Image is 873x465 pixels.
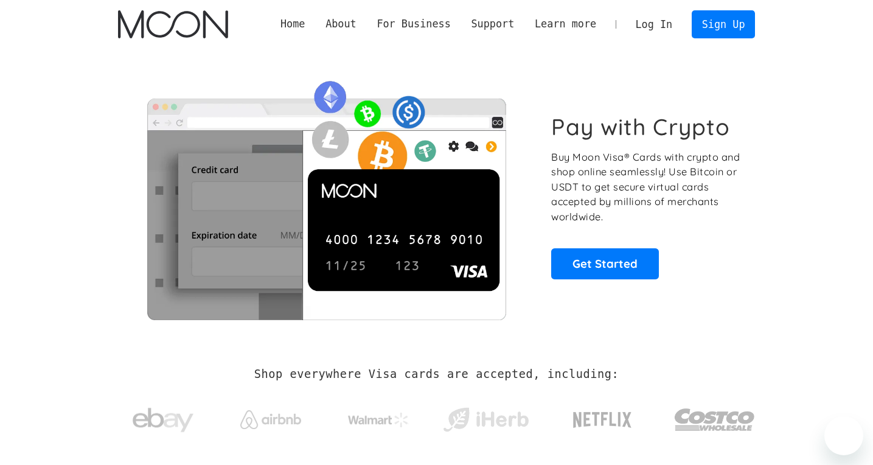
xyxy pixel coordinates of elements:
div: About [325,16,357,32]
a: Airbnb [225,398,316,435]
a: Costco [674,385,756,449]
img: Airbnb [240,410,301,429]
a: Home [270,16,315,32]
div: Support [471,16,514,32]
h2: Shop everywhere Visa cards are accepted, including: [254,368,619,381]
img: Netflix [572,405,633,435]
div: For Business [367,16,461,32]
h1: Pay with Crypto [551,113,730,141]
a: home [118,10,228,38]
a: Log In [625,11,683,38]
div: Learn more [524,16,607,32]
img: ebay [133,401,193,439]
img: iHerb [440,404,531,436]
a: Sign Up [692,10,755,38]
p: Buy Moon Visa® Cards with crypto and shop online seamlessly! Use Bitcoin or USDT to get secure vi... [551,150,742,225]
a: Walmart [333,400,423,433]
img: Costco [674,397,756,442]
iframe: Button to launch messaging window [824,416,863,455]
div: About [315,16,366,32]
img: Moon Cards let you spend your crypto anywhere Visa is accepted. [118,72,535,320]
a: ebay [118,389,209,446]
div: For Business [377,16,450,32]
a: Netflix [548,393,657,441]
a: Get Started [551,248,659,279]
a: iHerb [440,392,531,442]
div: Support [461,16,524,32]
img: Moon Logo [118,10,228,38]
div: Learn more [535,16,596,32]
img: Walmart [348,413,409,427]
